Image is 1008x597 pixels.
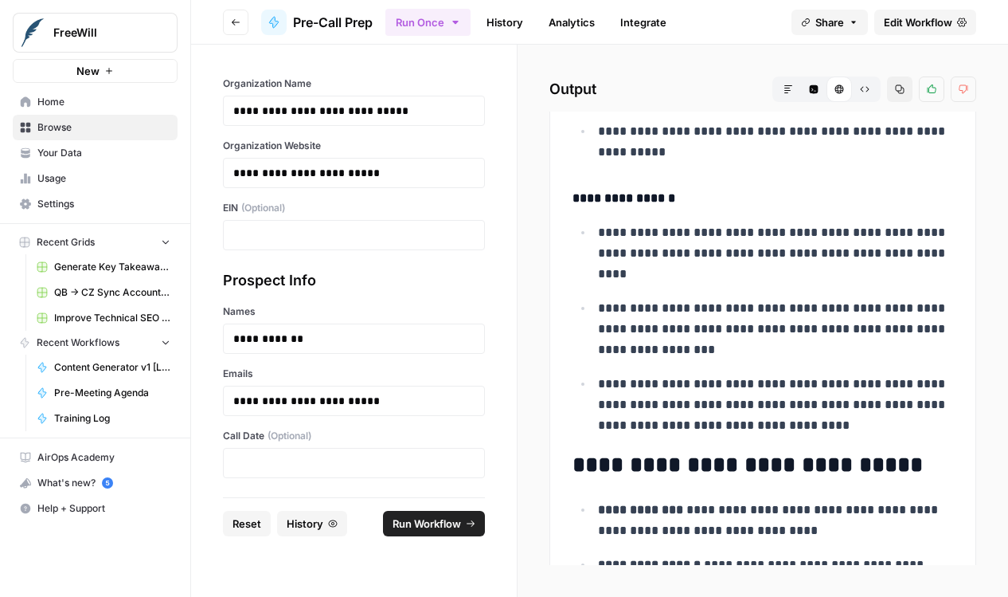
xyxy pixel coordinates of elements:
span: (Optional) [268,429,311,443]
span: New [76,63,100,79]
label: Emails [223,367,485,381]
span: FreeWill [53,25,150,41]
span: Browse [37,120,170,135]
span: Share [815,14,844,30]
h2: Output [549,77,976,102]
a: Analytics [539,10,604,35]
a: QB -> CZ Sync Account Matching [29,280,178,305]
button: Reset [223,511,271,536]
a: Content Generator v1 [LIVE] [29,355,178,380]
a: Usage [13,166,178,191]
span: Home [37,95,170,109]
a: 5 [102,477,113,489]
button: Workspace: FreeWill [13,13,178,53]
label: EIN [223,201,485,215]
button: Recent Workflows [13,331,178,355]
span: Content Generator v1 [LIVE] [54,360,170,375]
a: Edit Workflow [874,10,976,35]
div: What's new? [14,471,177,495]
label: Organization Website [223,139,485,153]
span: Recent Workflows [37,336,119,350]
div: Prospect Info [223,269,485,292]
a: Improve Technical SEO for Page [29,305,178,331]
span: Help + Support [37,501,170,516]
button: Run Workflow [383,511,485,536]
button: History [277,511,347,536]
span: History [287,516,323,532]
span: Run Workflow [393,516,461,532]
a: Generate Key Takeaways from Webinar Transcripts [29,254,178,280]
span: Reset [232,516,261,532]
label: Organization Name [223,77,485,91]
span: Settings [37,197,170,211]
button: Share [791,10,868,35]
button: Recent Grids [13,230,178,254]
span: Pre-Call Prep [293,13,373,32]
a: Home [13,89,178,115]
span: Pre-Meeting Agenda [54,386,170,400]
span: Generate Key Takeaways from Webinar Transcripts [54,260,170,274]
span: Training Log [54,411,170,426]
button: What's new? 5 [13,470,178,496]
a: AirOps Academy [13,445,178,470]
span: Recent Grids [37,235,95,249]
label: Call Date [223,429,485,443]
span: Improve Technical SEO for Page [54,311,170,325]
span: AirOps Academy [37,450,170,465]
span: QB -> CZ Sync Account Matching [54,285,170,300]
a: Settings [13,191,178,217]
button: Help + Support [13,496,178,521]
img: FreeWill Logo [18,18,47,47]
a: Training Log [29,406,178,431]
button: New [13,59,178,83]
span: Usage [37,171,170,186]
span: Your Data [37,146,170,160]
span: Edit Workflow [884,14,952,30]
a: Browse [13,115,178,140]
label: Names [223,304,485,319]
a: Pre-Call Prep [261,10,373,35]
text: 5 [105,479,109,487]
button: Run Once [385,9,471,36]
a: Your Data [13,140,178,166]
a: Pre-Meeting Agenda [29,380,178,406]
span: (Optional) [241,201,285,215]
a: Integrate [611,10,676,35]
a: History [477,10,533,35]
